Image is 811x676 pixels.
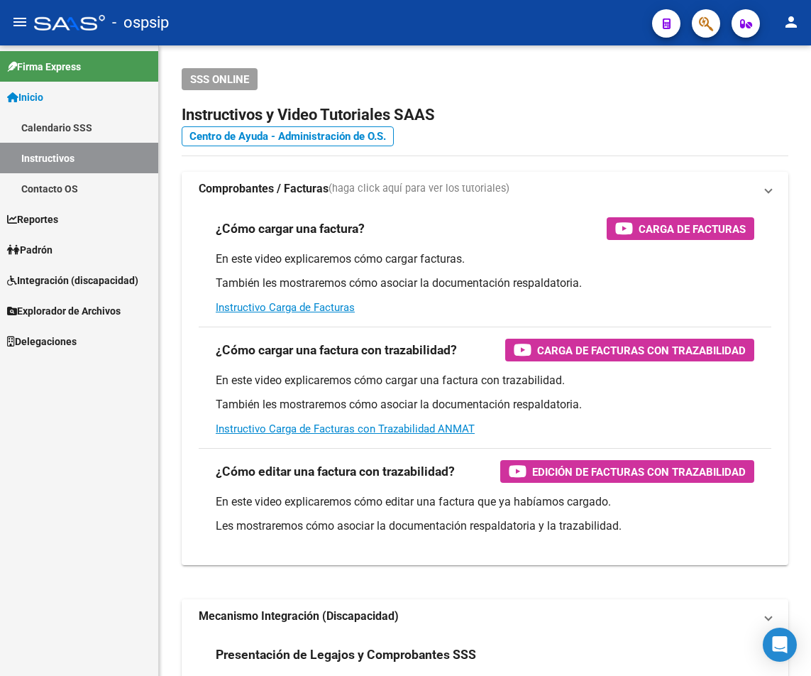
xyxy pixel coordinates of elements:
[199,609,399,624] strong: Mecanismo Integración (Discapacidad)
[7,89,43,105] span: Inicio
[216,645,476,665] h3: Presentación de Legajos y Comprobantes SSS
[182,126,394,146] a: Centro de Ayuda - Administración de O.S.
[763,628,797,662] div: Open Intercom Messenger
[7,334,77,349] span: Delegaciones
[216,301,355,314] a: Instructivo Carga de Facturas
[537,342,746,359] span: Carga de Facturas con Trazabilidad
[639,220,746,238] span: Carga de Facturas
[783,13,800,31] mat-icon: person
[112,7,169,38] span: - ospsip
[532,463,746,481] span: Edición de Facturas con Trazabilidad
[190,73,249,86] span: SSS ONLINE
[182,206,788,565] div: Comprobantes / Facturas(haga click aquí para ver los tutoriales)
[216,422,475,435] a: Instructivo Carga de Facturas con Trazabilidad ANMAT
[7,242,53,258] span: Padrón
[216,373,754,388] p: En este video explicaremos cómo cargar una factura con trazabilidad.
[216,276,754,291] p: También les mostraremos cómo asociar la documentación respaldatoria.
[7,59,81,75] span: Firma Express
[182,102,788,129] h2: Instructivos y Video Tutoriales SAAS
[216,397,754,413] p: También les mostraremos cómo asociar la documentación respaldatoria.
[7,273,138,288] span: Integración (discapacidad)
[216,251,754,267] p: En este video explicaremos cómo cargar facturas.
[216,340,457,360] h3: ¿Cómo cargar una factura con trazabilidad?
[216,494,754,510] p: En este video explicaremos cómo editar una factura que ya habíamos cargado.
[607,217,754,240] button: Carga de Facturas
[182,68,258,90] button: SSS ONLINE
[7,303,121,319] span: Explorador de Archivos
[199,181,329,197] strong: Comprobantes / Facturas
[505,339,754,361] button: Carga de Facturas con Trazabilidad
[329,181,509,197] span: (haga click aquí para ver los tutoriales)
[216,462,455,481] h3: ¿Cómo editar una factura con trazabilidad?
[182,599,788,633] mat-expansion-panel-header: Mecanismo Integración (Discapacidad)
[7,212,58,227] span: Reportes
[216,219,365,239] h3: ¿Cómo cargar una factura?
[500,460,754,483] button: Edición de Facturas con Trazabilidad
[216,518,754,534] p: Les mostraremos cómo asociar la documentación respaldatoria y la trazabilidad.
[11,13,28,31] mat-icon: menu
[182,172,788,206] mat-expansion-panel-header: Comprobantes / Facturas(haga click aquí para ver los tutoriales)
